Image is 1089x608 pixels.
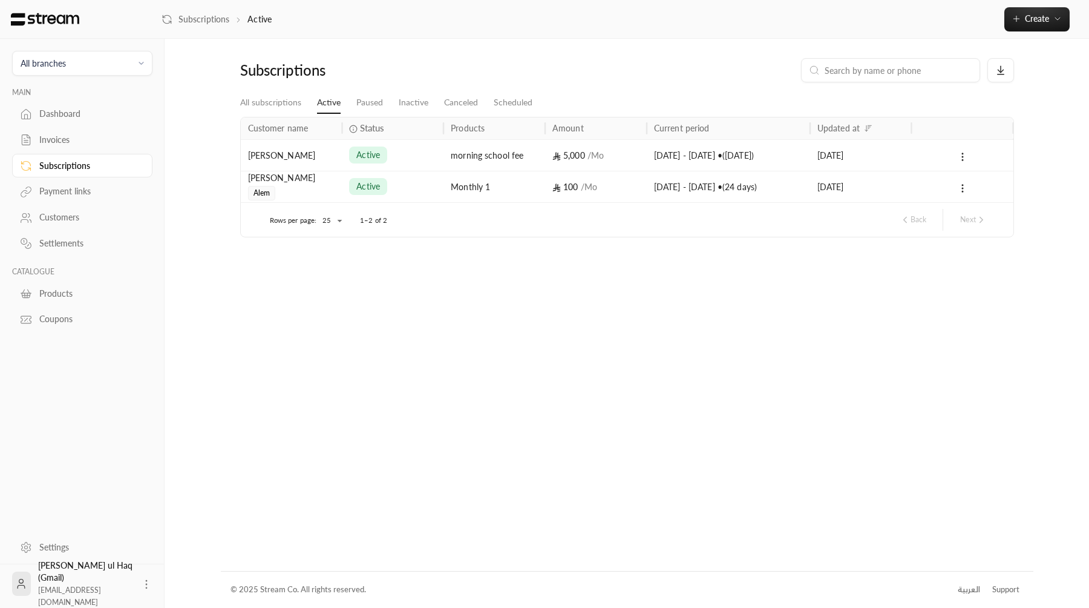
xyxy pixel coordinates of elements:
[248,171,335,185] div: [PERSON_NAME]
[12,267,152,277] p: CATALOGUE
[12,180,152,203] a: Payment links
[39,237,137,249] div: Settlements
[12,102,152,126] a: Dashboard
[39,185,137,197] div: Payment links
[247,13,272,25] p: Active
[356,149,380,161] span: active
[817,140,904,171] div: [DATE]
[356,180,380,193] span: active
[451,171,538,202] div: Monthly 1
[654,123,710,133] div: Current period
[1025,13,1049,24] span: Create
[39,313,137,325] div: Coupons
[1004,7,1070,31] button: Create
[552,171,639,202] div: 100
[39,134,137,146] div: Invoices
[988,579,1023,601] a: Support
[451,140,538,171] div: morning school fee
[552,123,584,133] div: Amount
[10,13,80,26] img: Logo
[552,140,639,171] div: 5,000
[317,92,341,114] a: Active
[360,216,387,225] p: 1–2 of 2
[817,171,904,202] div: [DATE]
[12,308,152,331] a: Coupons
[21,57,66,70] div: All branches
[958,584,980,596] div: العربية
[444,92,478,113] a: Canceled
[12,282,152,305] a: Products
[587,150,604,160] span: / Mo
[451,123,485,133] div: Products
[399,92,428,113] a: Inactive
[356,92,383,113] a: Paused
[39,160,137,172] div: Subscriptions
[654,140,803,171] div: [DATE] - [DATE] • ( [DATE] )
[12,51,152,76] button: All branches
[39,541,137,553] div: Settings
[38,586,101,607] span: [EMAIL_ADDRESS][DOMAIN_NAME]
[12,535,152,559] a: Settings
[231,584,366,596] div: © 2025 Stream Co. All rights reserved.
[12,88,152,97] p: MAIN
[12,154,152,177] a: Subscriptions
[270,216,317,225] p: Rows per page:
[12,128,152,152] a: Invoices
[316,213,345,228] div: 25
[581,182,597,192] span: / Mo
[248,123,309,133] div: Customer name
[162,13,272,25] nav: breadcrumb
[12,232,152,256] a: Settlements
[494,92,532,113] a: Scheduled
[12,206,152,230] a: Customers
[817,123,860,133] div: Updated at
[39,288,137,300] div: Products
[360,122,384,134] span: Status
[38,560,133,608] div: [PERSON_NAME] ul Haq (Gmail)
[248,140,335,171] div: [PERSON_NAME]
[248,186,276,200] span: Alem
[825,64,972,77] input: Search by name or phone
[861,121,875,136] button: Sort
[39,211,137,223] div: Customers
[162,13,229,25] a: Subscriptions
[240,61,425,80] div: Subscriptions
[654,171,803,202] div: [DATE] - [DATE] • ( 24 days )
[39,108,137,120] div: Dashboard
[240,92,301,113] a: All subscriptions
